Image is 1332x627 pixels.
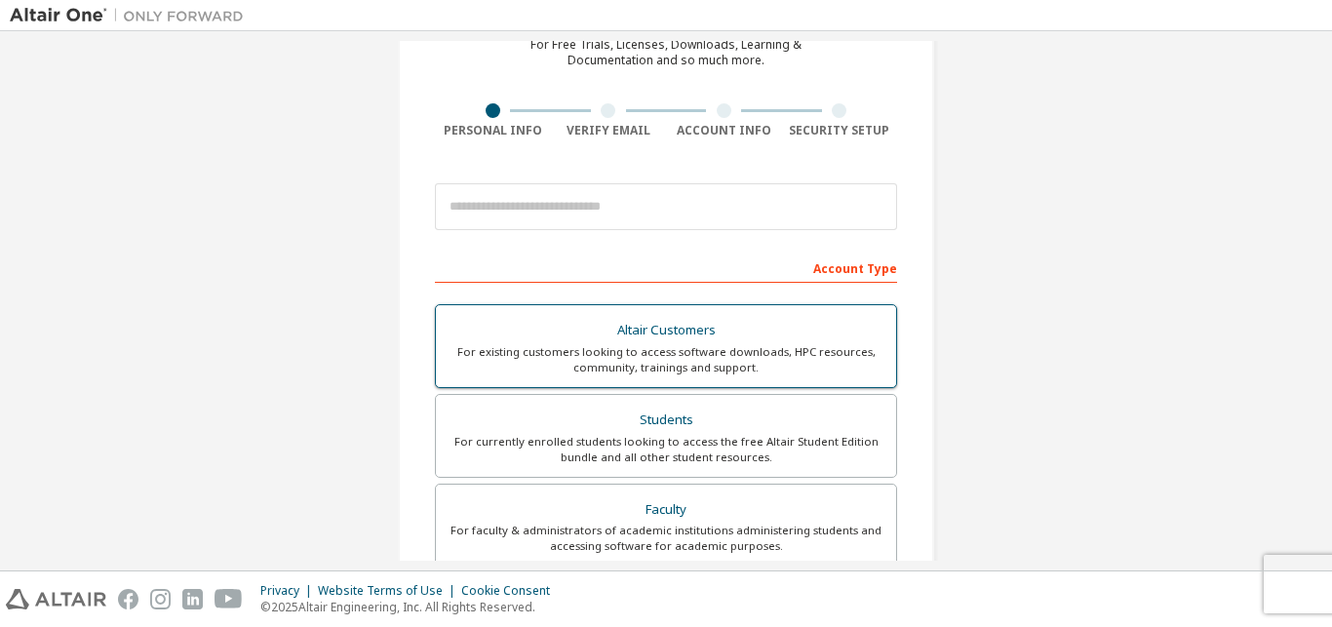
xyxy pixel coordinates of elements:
div: For existing customers looking to access software downloads, HPC resources, community, trainings ... [448,344,884,375]
img: linkedin.svg [182,589,203,609]
div: For Free Trials, Licenses, Downloads, Learning & Documentation and so much more. [530,37,802,68]
div: Cookie Consent [461,583,562,599]
div: For faculty & administrators of academic institutions administering students and accessing softwa... [448,523,884,554]
img: facebook.svg [118,589,138,609]
div: Personal Info [435,123,551,138]
div: Account Type [435,252,897,283]
div: Security Setup [782,123,898,138]
img: altair_logo.svg [6,589,106,609]
div: For currently enrolled students looking to access the free Altair Student Edition bundle and all ... [448,434,884,465]
div: Students [448,407,884,434]
img: youtube.svg [215,589,243,609]
div: Altair Customers [448,317,884,344]
div: Account Info [666,123,782,138]
div: Privacy [260,583,318,599]
img: instagram.svg [150,589,171,609]
div: Faculty [448,496,884,524]
img: Altair One [10,6,254,25]
div: Website Terms of Use [318,583,461,599]
p: © 2025 Altair Engineering, Inc. All Rights Reserved. [260,599,562,615]
div: Verify Email [551,123,667,138]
